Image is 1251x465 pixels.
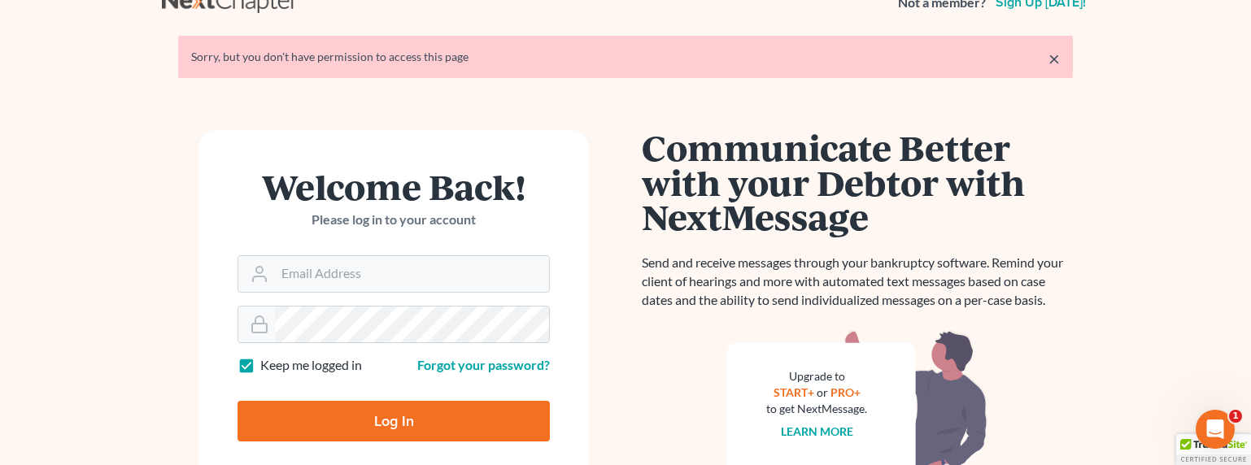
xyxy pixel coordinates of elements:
a: × [1048,49,1060,68]
label: Keep me logged in [260,356,362,375]
a: Forgot your password? [417,357,550,372]
h1: Welcome Back! [238,169,550,204]
h1: Communicate Better with your Debtor with NextMessage [642,130,1073,234]
a: Learn more [781,424,853,438]
input: Log In [238,401,550,441]
div: to get NextMessage. [766,401,867,417]
a: START+ [774,385,814,399]
span: 1 [1229,410,1242,423]
p: Please log in to your account [238,211,550,229]
p: Send and receive messages through your bankruptcy software. Remind your client of hearings and mo... [642,254,1073,310]
iframe: Intercom live chat [1196,410,1235,449]
a: PRO+ [830,385,861,399]
span: or [817,385,828,399]
input: Email Address [275,256,549,292]
div: TrustedSite Certified [1176,434,1251,465]
div: Sorry, but you don't have permission to access this page [191,49,1060,65]
div: Upgrade to [766,368,867,385]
